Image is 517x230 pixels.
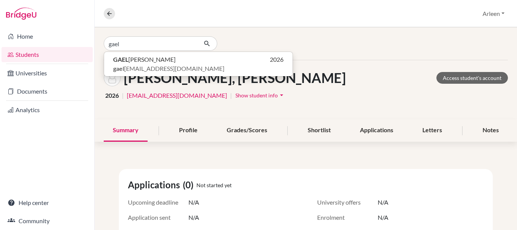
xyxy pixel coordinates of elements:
[113,65,124,72] b: gael
[351,119,402,142] div: Applications
[2,66,93,81] a: Universities
[317,213,378,222] span: Enrolment
[230,91,232,100] span: |
[6,8,36,20] img: Bridge-U
[124,70,346,86] h1: [PERSON_NAME], [PERSON_NAME]
[127,91,227,100] a: [EMAIL_ADDRESS][DOMAIN_NAME]
[473,119,508,142] div: Notes
[378,198,388,207] span: N/A
[378,213,388,222] span: N/A
[104,36,198,51] input: Find student by name...
[183,178,196,192] span: (0)
[128,213,188,222] span: Application sent
[128,198,188,207] span: Upcoming deadline
[436,72,508,84] a: Access student's account
[2,195,93,210] a: Help center
[128,178,183,192] span: Applications
[317,198,378,207] span: University offers
[413,119,451,142] div: Letters
[105,91,119,100] span: 2026
[2,102,93,117] a: Analytics
[170,119,207,142] div: Profile
[2,29,93,44] a: Home
[299,119,340,142] div: Shortlist
[278,91,285,99] i: arrow_drop_down
[104,69,121,86] img: LUIS ALEJANDRO FERNÁNDEZ NÚÑEZ's avatar
[113,64,224,73] span: [EMAIL_ADDRESS][DOMAIN_NAME]
[113,55,176,64] span: [PERSON_NAME]
[188,213,199,222] span: N/A
[104,52,293,76] button: GAEL[PERSON_NAME]2026gael[EMAIL_ADDRESS][DOMAIN_NAME]
[196,181,232,189] span: Not started yet
[2,47,93,62] a: Students
[218,119,276,142] div: Grades/Scores
[104,119,148,142] div: Summary
[113,56,128,63] b: GAEL
[122,91,124,100] span: |
[2,213,93,228] a: Community
[2,84,93,99] a: Documents
[270,55,283,64] span: 2026
[188,198,199,207] span: N/A
[479,6,508,21] button: Arleen
[235,92,278,99] span: Show student info
[235,89,286,101] button: Show student infoarrow_drop_down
